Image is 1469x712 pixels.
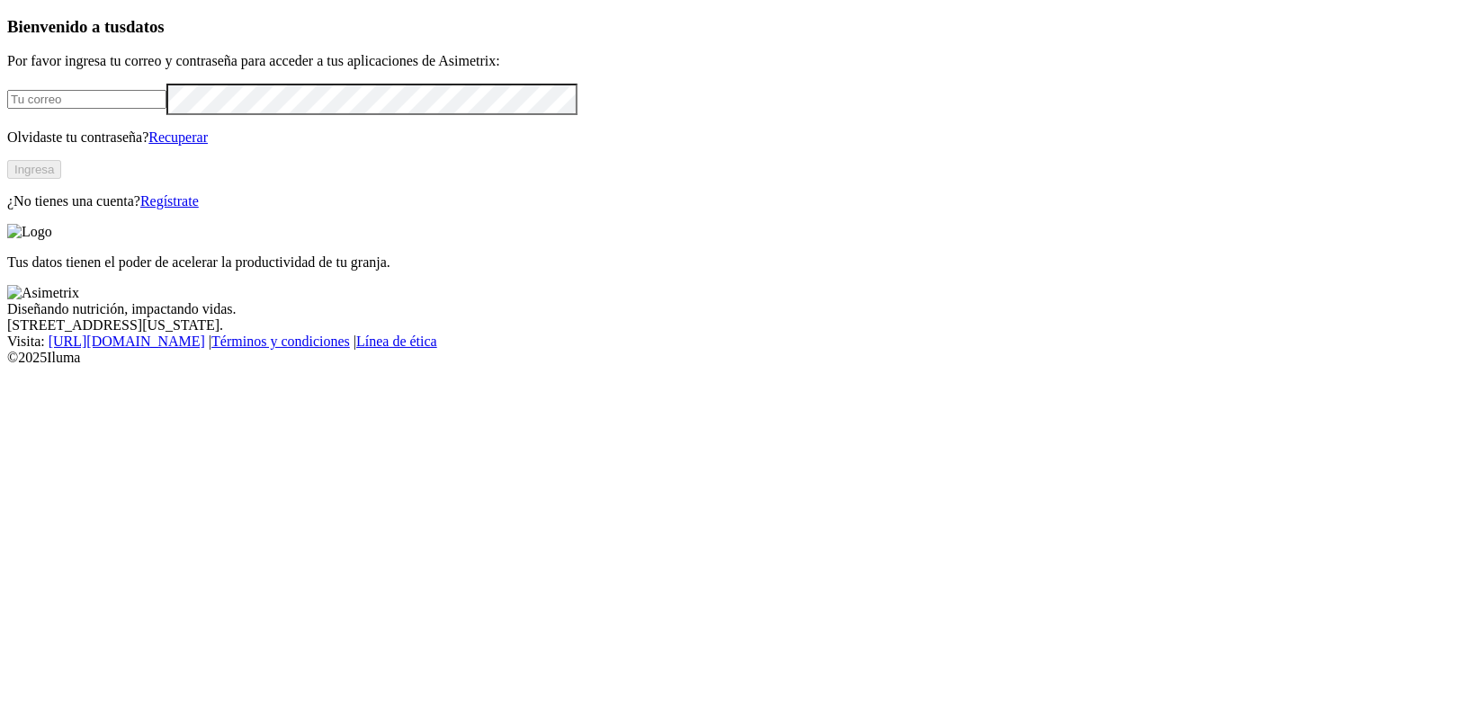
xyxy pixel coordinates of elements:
[7,317,1462,334] div: [STREET_ADDRESS][US_STATE].
[148,129,208,145] a: Recuperar
[7,193,1462,209] p: ¿No tienes una cuenta?
[7,53,1462,69] p: Por favor ingresa tu correo y contraseña para acceder a tus aplicaciones de Asimetrix:
[7,334,1462,350] div: Visita : | |
[211,334,350,349] a: Términos y condiciones
[7,254,1462,271] p: Tus datos tienen el poder de acelerar la productividad de tu granja.
[7,160,61,179] button: Ingresa
[49,334,205,349] a: [URL][DOMAIN_NAME]
[7,17,1462,37] h3: Bienvenido a tus
[7,90,166,109] input: Tu correo
[356,334,437,349] a: Línea de ética
[140,193,199,209] a: Regístrate
[7,224,52,240] img: Logo
[7,285,79,301] img: Asimetrix
[7,301,1462,317] div: Diseñando nutrición, impactando vidas.
[7,350,1462,366] div: © 2025 Iluma
[126,17,165,36] span: datos
[7,129,1462,146] p: Olvidaste tu contraseña?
